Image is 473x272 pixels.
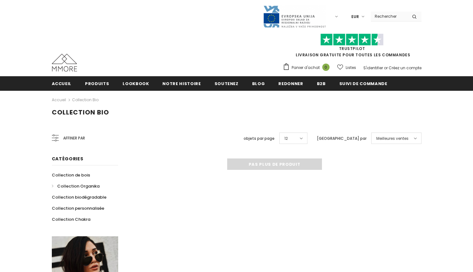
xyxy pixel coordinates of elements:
[72,97,99,102] a: Collection Bio
[317,135,367,142] label: [GEOGRAPHIC_DATA] par
[278,81,303,87] span: Redonner
[52,76,72,90] a: Accueil
[322,64,330,71] span: 0
[85,76,109,90] a: Produits
[263,14,326,19] a: Javni Razpis
[52,81,72,87] span: Accueil
[52,54,77,71] img: Cas MMORE
[389,65,421,71] a: Créez un compte
[215,76,239,90] a: soutenez
[52,170,90,181] a: Collection de bois
[339,76,387,90] a: Suivi de commande
[384,65,388,71] span: or
[52,96,66,104] a: Accueil
[339,46,365,51] a: TrustPilot
[85,81,109,87] span: Produits
[52,192,106,203] a: Collection biodégradable
[284,135,288,142] span: 12
[292,65,320,71] span: Panier d'achat
[52,214,90,225] a: Collection Chakra
[351,14,359,20] span: EUR
[371,12,407,21] input: Search Site
[123,81,149,87] span: Lookbook
[63,135,85,142] span: Affiner par
[52,205,104,211] span: Collection personnalisée
[346,65,356,71] span: Listes
[52,156,83,162] span: Catégories
[363,65,383,71] a: S'identifier
[52,108,109,117] span: Collection Bio
[252,81,265,87] span: Blog
[376,135,409,142] span: Meilleures ventes
[317,76,326,90] a: B2B
[339,81,387,87] span: Suivi de commande
[52,203,104,214] a: Collection personnalisée
[52,181,100,192] a: Collection Organika
[263,5,326,28] img: Javni Razpis
[278,76,303,90] a: Redonner
[317,81,326,87] span: B2B
[52,194,106,200] span: Collection biodégradable
[52,172,90,178] span: Collection de bois
[252,76,265,90] a: Blog
[123,76,149,90] a: Lookbook
[57,183,100,189] span: Collection Organika
[52,216,90,222] span: Collection Chakra
[244,135,275,142] label: objets par page
[283,63,333,72] a: Panier d'achat 0
[337,62,356,73] a: Listes
[283,36,421,58] span: LIVRAISON GRATUITE POUR TOUTES LES COMMANDES
[215,81,239,87] span: soutenez
[162,76,201,90] a: Notre histoire
[162,81,201,87] span: Notre histoire
[320,34,384,46] img: Faites confiance aux étoiles pilotes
